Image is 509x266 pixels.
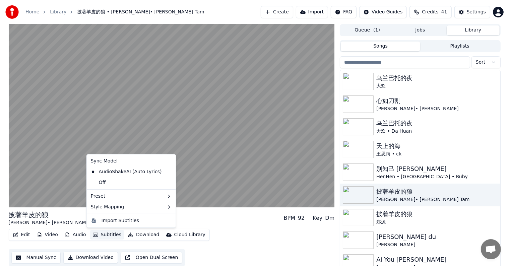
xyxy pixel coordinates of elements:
div: BPM [284,214,295,222]
div: Dm [325,214,334,222]
div: Sync Model [88,156,175,167]
span: Credits [422,9,438,15]
div: AudioShakeAI (Auto Lyrics) [88,167,165,177]
div: 披着羊皮的狼 [376,209,497,219]
div: 92 [298,214,305,222]
button: Create [261,6,293,18]
div: Import Subtitles [102,217,139,224]
button: Jobs [394,25,447,35]
div: 乌兰巴托的夜 [376,73,497,83]
button: Open Dual Screen [121,252,183,264]
nav: breadcrumb [25,9,204,15]
button: Playlists [420,42,500,51]
div: Cloud Library [174,231,205,238]
div: 郑源 [376,219,497,225]
button: Songs [341,42,420,51]
div: Settings [467,9,486,15]
span: 41 [441,9,447,15]
button: Library [447,25,500,35]
span: Sort [476,59,486,66]
div: 披著羊皮的狼 [376,187,497,196]
div: Preset [88,191,175,202]
div: HenHen • [GEOGRAPHIC_DATA] • Ruby [376,174,497,180]
img: youka [5,5,19,19]
div: Key [313,214,322,222]
a: Home [25,9,39,15]
button: Subtitles [90,230,124,240]
div: 披著羊皮的狼 [9,210,102,219]
div: 大欢 [376,83,497,89]
span: 披著羊皮的狼 • [PERSON_NAME]• [PERSON_NAME] Tam [77,9,204,15]
div: 大欢 • Da Huan [376,128,497,135]
span: ( 1 ) [373,27,380,34]
div: 乌兰巴托的夜 [376,119,497,128]
div: Open chat [481,239,501,259]
button: Audio [62,230,89,240]
button: Credits41 [409,6,451,18]
button: Download Video [63,252,118,264]
div: 心如刀割 [376,96,497,106]
div: [PERSON_NAME] [376,242,497,248]
a: Library [50,9,66,15]
button: Download [125,230,162,240]
div: Ai You [PERSON_NAME] [376,255,497,264]
div: [PERSON_NAME]• [PERSON_NAME] Tam [9,219,102,226]
div: Off [88,177,175,188]
div: 天上的海 [376,141,497,151]
button: Queue [341,25,394,35]
button: Video [34,230,61,240]
div: [PERSON_NAME]• [PERSON_NAME] [376,106,497,112]
div: 王思雨 • ck [376,151,497,157]
div: Style Mapping [88,202,175,212]
button: Import [296,6,328,18]
div: [PERSON_NAME]• [PERSON_NAME] Tam [376,196,497,203]
button: Video Guides [359,6,407,18]
div: 別知己 [PERSON_NAME] [376,164,497,174]
button: Manual Sync [11,252,61,264]
div: [PERSON_NAME] du [376,232,497,242]
button: Edit [10,230,33,240]
button: FAQ [331,6,357,18]
button: Settings [454,6,490,18]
